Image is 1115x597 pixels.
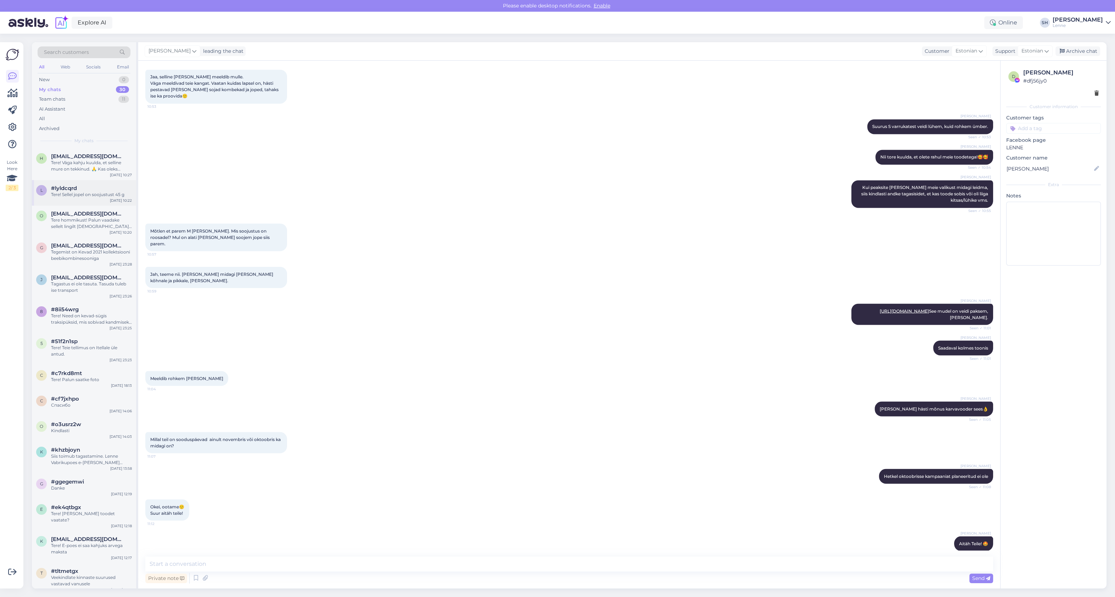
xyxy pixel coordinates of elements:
span: Olgadudeva@gmail.com [51,211,125,217]
div: Customer [922,48,949,55]
div: Support [992,48,1015,55]
a: Explore AI [72,17,112,29]
span: [PERSON_NAME] hästi mõnus karvavooder sees👌 [880,406,988,411]
span: Seen ✓ 10:53 [964,134,991,140]
div: All [38,62,46,72]
div: Tere! [PERSON_NAME] toodet vaatate? [51,510,132,523]
span: #tltmetgx [51,568,78,574]
span: k [40,449,43,454]
div: Socials [85,62,102,72]
span: 8 [40,309,43,314]
div: [DATE] 10:20 [110,230,132,235]
input: Add a tag [1006,123,1101,134]
div: Tagastus ei ole tasuta. Tasuda tuleb ise transport [51,281,132,294]
span: My chats [74,138,94,144]
span: Seen ✓ 11:08 [964,484,991,489]
span: c [40,398,43,403]
span: Aitäh Teile! 🤩 [959,541,988,546]
div: Tere! Need on kevad-sügis traksipüksid, mis sobivad kandmiseks kuni +5 kraadini. Tellimus väljast... [51,313,132,325]
div: Look Here [6,159,18,191]
span: Seen ✓ 11:01 [964,325,991,330]
span: [PERSON_NAME] [960,298,991,303]
div: Tere! Teie tellimus on Itellale üle antud. [51,345,132,357]
span: 5 [40,341,43,346]
div: Tere! Palun saatke foto [51,376,132,383]
span: 10:57 [147,251,174,257]
span: O [40,213,43,218]
span: [PERSON_NAME] [960,335,991,340]
span: c [40,373,43,378]
span: [PERSON_NAME] [960,144,991,149]
span: g [40,481,43,486]
img: explore-ai [54,15,69,30]
div: SH [1040,18,1050,28]
div: [DATE] 18:13 [111,383,132,388]
div: 2 / 3 [6,185,18,191]
div: AI Assistant [39,106,65,113]
span: gelly.palu@gmail.com [51,242,125,249]
span: Seen ✓ 10:54 [964,165,991,170]
span: h [40,156,43,161]
div: Team chats [39,96,65,103]
div: Tegemist on Kevad 2021 kollektsiooni beebikombinesooniga [51,249,132,262]
div: [DATE] 23:25 [110,325,132,331]
span: #c7rkd8mt [51,370,82,376]
div: Private note [145,574,187,583]
span: #khzbjoyn [51,447,80,453]
span: jbrile@inbox.lv [51,274,125,281]
div: Kindlasti [51,428,132,434]
span: #o3usrz2w [51,421,81,428]
div: [DATE] 13:58 [110,466,132,471]
div: Customer information [1006,104,1101,110]
span: Nii tore kuulda, et olete rahul meie toodetega!🥰🥰 [880,154,988,160]
span: #lyldcqrd [51,185,77,191]
span: e [40,507,43,512]
span: 11:12 [147,521,174,526]
p: LENNE [1006,144,1101,151]
div: Web [59,62,72,72]
span: Millal teil on sooduspäevad ainult novembris või oktoobris ka midagi on? [150,436,282,448]
span: Okei, ootame🙂 Suur aitäh teile! [150,504,184,515]
div: 0 [119,76,129,83]
div: Siis toimub tagastamine. Lenne Vabrikupoes e-[PERSON_NAME] tooteid vahetada ei saa [51,453,132,466]
div: Tere hommikust! Palun vaadake sellelt lingilt [DEMOGRAPHIC_DATA] talvekombinesoone poisile suurus... [51,217,132,230]
span: Seen ✓ 11:01 [964,356,991,361]
div: [DATE] 12:17 [111,555,132,560]
span: #ggegemwi [51,479,84,485]
div: Archive chat [1055,46,1100,56]
span: [PERSON_NAME] [960,463,991,468]
span: helerisaar123@gmail.com [51,153,125,160]
div: All [39,115,45,122]
span: 10:53 [147,104,174,109]
div: Archived [39,125,60,132]
div: Danke [51,485,132,491]
input: Add name [1007,165,1093,173]
span: 11:07 [147,453,174,459]
span: j [40,277,43,282]
div: [PERSON_NAME] [1023,68,1099,77]
span: g [40,245,43,250]
div: [DATE] 12:18 [111,523,132,529]
span: See mudel on veidi paksem, [PERSON_NAME]. [880,308,989,320]
span: Send [972,575,990,581]
p: Customer name [1006,154,1101,162]
span: d [1012,74,1015,79]
span: Saadaval kolmes toonis [938,345,988,350]
a: [PERSON_NAME]Lenne [1053,17,1111,28]
span: 10:59 [147,288,174,294]
div: Спасибо [51,402,132,408]
span: Jaa, selline [PERSON_NAME] meeldib mulle. Väga meeldivad teie kangat. Vaatan kuidas lapsel on, hä... [150,74,280,99]
div: Veekindlate kinnaste suurused vastavad vanusele [51,574,132,587]
p: Facebook page [1006,136,1101,144]
div: Extra [1006,182,1101,188]
span: karinpuusalu@gmail.com [51,536,125,542]
div: Tere! Väga kahju kuulda, et selline mure on tekkinud. 🙏 Kas oleks võimalik, et saadaksite meile p... [51,160,132,172]
span: Search customers [44,49,89,56]
div: [DATE] 14:03 [110,434,132,439]
span: [PERSON_NAME] [960,174,991,180]
div: Lenne [1053,23,1103,28]
div: [PERSON_NAME] [1053,17,1103,23]
div: [DATE] 10:27 [110,172,132,178]
span: t [40,570,43,576]
span: Enable [592,2,612,9]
